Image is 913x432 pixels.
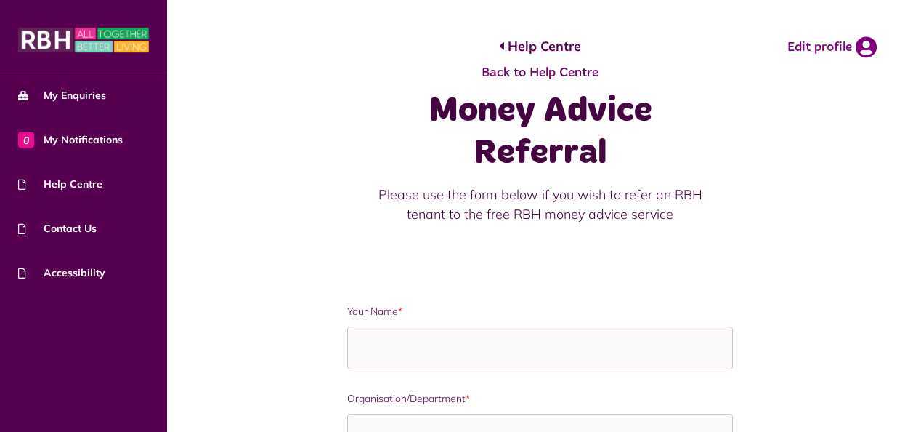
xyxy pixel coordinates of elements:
label: Your Name [347,304,733,319]
a: Edit profile [787,36,877,58]
span: Help Centre [18,177,102,192]
span: Contact Us [18,221,97,236]
span: Back to Help Centre [368,63,713,83]
span: Accessibility [18,265,105,281]
label: Organisation/Department [347,391,733,407]
p: Please use the form below if you wish to refer an RBH tenant to the free RBH money advice service [368,185,713,224]
a: Help Centre [499,36,581,56]
h1: Money Advice Referral [368,90,713,174]
span: My Notifications [18,132,123,148]
span: My Enquiries [18,88,106,103]
img: MyRBH [18,25,149,55]
span: 0 [18,132,34,148]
